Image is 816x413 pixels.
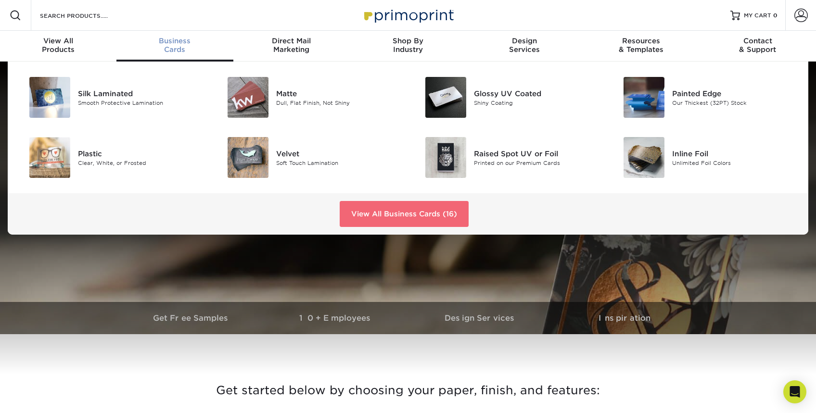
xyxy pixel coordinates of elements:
div: Raised Spot UV or Foil [474,148,599,159]
span: MY CART [744,12,771,20]
a: Inline Foil Business Cards Inline Foil Unlimited Foil Colors [613,133,797,182]
div: Printed on our Premium Cards [474,159,599,167]
img: Inline Foil Business Cards [624,137,664,178]
a: Silk Laminated Business Cards Silk Laminated Smooth Protective Lamination [19,73,203,122]
div: Smooth Protective Lamination [78,99,203,107]
img: Raised Spot UV or Foil Business Cards [425,137,466,178]
a: BusinessCards [116,31,233,62]
a: Velvet Business Cards Velvet Soft Touch Lamination [217,133,401,182]
div: Painted Edge [672,88,797,99]
span: 0 [773,12,778,19]
img: Primoprint [360,5,456,25]
div: Shiny Coating [474,99,599,107]
img: Matte Business Cards [228,77,268,118]
a: Direct MailMarketing [233,31,350,62]
span: Business [116,37,233,45]
div: Dull, Flat Finish, Not Shiny [276,99,401,107]
div: Matte [276,88,401,99]
img: Velvet Business Cards [228,137,268,178]
a: Glossy UV Coated Business Cards Glossy UV Coated Shiny Coating [415,73,599,122]
div: Our Thickest (32PT) Stock [672,99,797,107]
div: Inline Foil [672,148,797,159]
div: Clear, White, or Frosted [78,159,203,167]
a: DesignServices [466,31,583,62]
div: Cards [116,37,233,54]
img: Silk Laminated Business Cards [29,77,70,118]
a: Resources& Templates [583,31,699,62]
span: Design [466,37,583,45]
span: Resources [583,37,699,45]
a: Plastic Business Cards Plastic Clear, White, or Frosted [19,133,203,182]
a: Shop ByIndustry [350,31,466,62]
div: Plastic [78,148,203,159]
a: Raised Spot UV or Foil Business Cards Raised Spot UV or Foil Printed on our Premium Cards [415,133,599,182]
a: Painted Edge Business Cards Painted Edge Our Thickest (32PT) Stock [613,73,797,122]
div: Silk Laminated [78,88,203,99]
div: Velvet [276,148,401,159]
div: Industry [350,37,466,54]
h3: Get started below by choosing your paper, finish, and features: [127,369,689,412]
iframe: Google Customer Reviews [2,384,82,410]
input: SEARCH PRODUCTS..... [39,10,133,21]
div: Services [466,37,583,54]
div: Open Intercom Messenger [783,380,806,403]
img: Glossy UV Coated Business Cards [425,77,466,118]
div: Glossy UV Coated [474,88,599,99]
a: Contact& Support [700,31,816,62]
div: & Templates [583,37,699,54]
span: Shop By [350,37,466,45]
a: Matte Business Cards Matte Dull, Flat Finish, Not Shiny [217,73,401,122]
a: View All Business Cards (16) [340,201,469,227]
img: Plastic Business Cards [29,137,70,178]
span: Direct Mail [233,37,350,45]
div: Unlimited Foil Colors [672,159,797,167]
div: Soft Touch Lamination [276,159,401,167]
div: Marketing [233,37,350,54]
img: Painted Edge Business Cards [624,77,664,118]
span: Contact [700,37,816,45]
div: & Support [700,37,816,54]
